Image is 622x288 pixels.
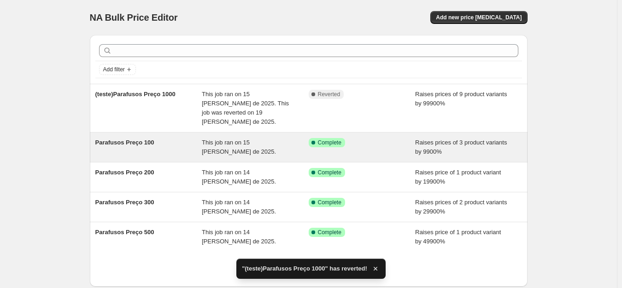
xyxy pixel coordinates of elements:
span: Complete [318,139,341,146]
span: Reverted [318,91,340,98]
span: Add filter [103,66,125,73]
span: "(teste)Parafusos Preço 1000" has reverted! [242,264,367,273]
span: Raises prices of 3 product variants by 9900% [415,139,507,155]
span: Raises prices of 9 product variants by 99900% [415,91,507,107]
span: Raises price of 1 product variant by 49900% [415,229,501,245]
span: Complete [318,169,341,176]
span: NA Bulk Price Editor [90,12,178,23]
span: Parafusos Preço 200 [95,169,154,176]
span: Raises price of 1 product variant by 19900% [415,169,501,185]
span: Complete [318,229,341,236]
span: Complete [318,199,341,206]
span: Parafusos Preço 500 [95,229,154,236]
button: Add new price [MEDICAL_DATA] [430,11,527,24]
button: Add filter [99,64,136,75]
span: This job ran on 14 [PERSON_NAME] de 2025. [202,169,276,185]
span: This job ran on 15 [PERSON_NAME] de 2025. [202,139,276,155]
span: This job ran on 15 [PERSON_NAME] de 2025. This job was reverted on 19 [PERSON_NAME] de 2025. [202,91,289,125]
span: (teste)Parafusos Preço 1000 [95,91,176,98]
span: Parafusos Preço 300 [95,199,154,206]
span: Add new price [MEDICAL_DATA] [436,14,522,21]
span: This job ran on 14 [PERSON_NAME] de 2025. [202,199,276,215]
span: Parafusos Preço 100 [95,139,154,146]
span: Raises prices of 2 product variants by 29900% [415,199,507,215]
span: This job ran on 14 [PERSON_NAME] de 2025. [202,229,276,245]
